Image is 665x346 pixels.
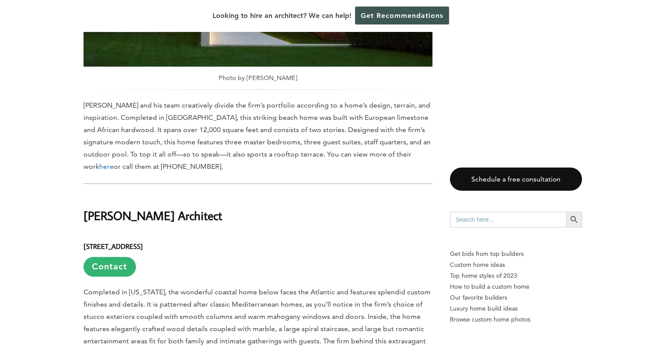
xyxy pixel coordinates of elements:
a: Luxury home build ideas [450,303,582,314]
h6: [STREET_ADDRESS] [84,234,432,276]
a: Schedule a free consultation [450,168,582,191]
a: Custom home ideas [450,259,582,270]
a: here [99,162,114,171]
a: Contact [84,257,136,276]
a: How to build a custom home [450,281,582,292]
a: Top home styles of 2023 [450,270,582,281]
h2: [PERSON_NAME] Architect [84,194,432,224]
a: Our favorite builders [450,292,582,303]
a: Browse custom home photos [450,314,582,325]
p: Photo by [PERSON_NAME] [84,73,432,90]
input: Search here... [450,212,566,227]
p: Get bids from top builders [450,248,582,259]
a: Get Recommendations [355,7,449,24]
p: [PERSON_NAME] and his team creatively divide the firm’s portfolio according to a home’s design, t... [84,99,432,173]
svg: Search [569,215,579,224]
